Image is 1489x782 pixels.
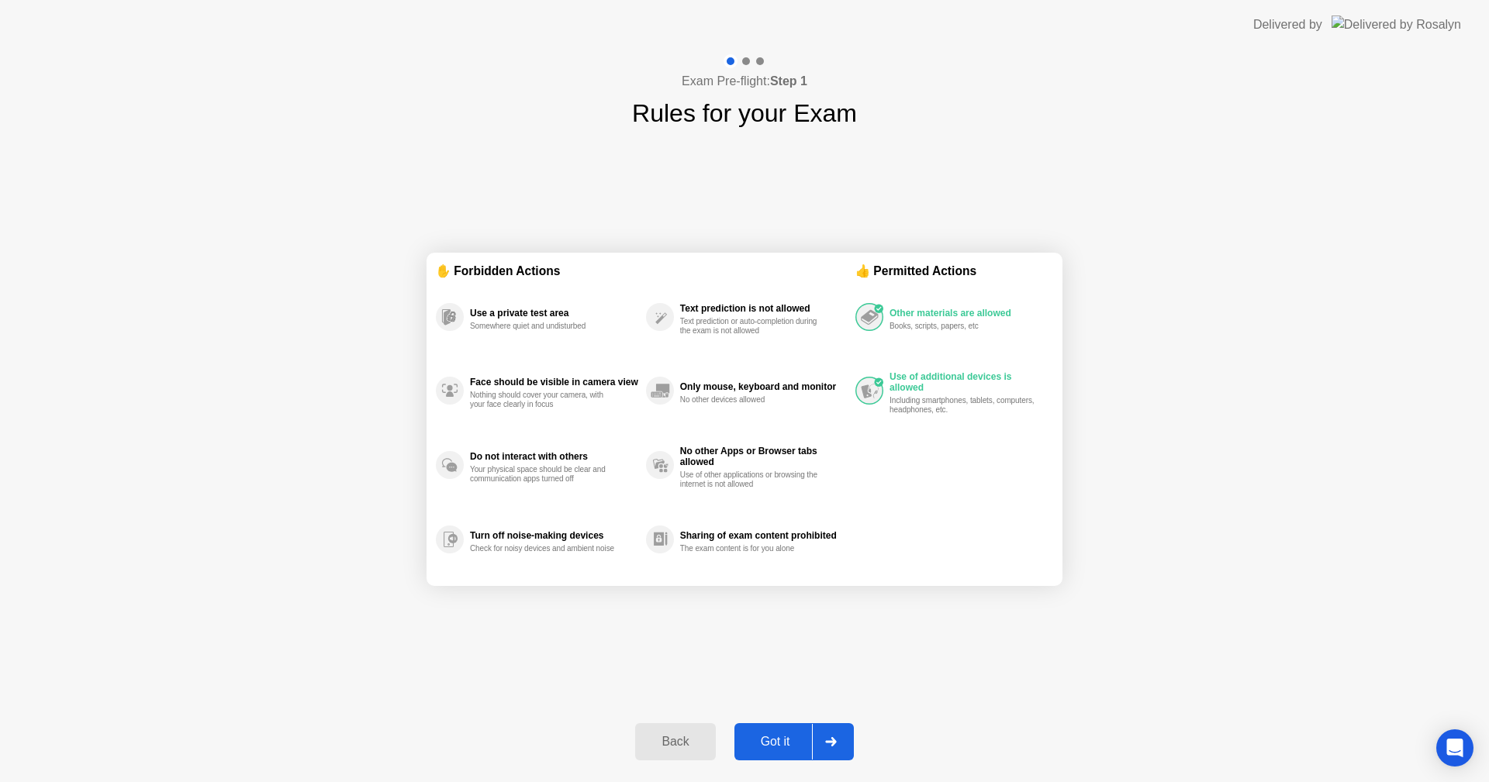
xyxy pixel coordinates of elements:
[680,530,848,541] div: Sharing of exam content prohibited
[632,95,857,132] h1: Rules for your Exam
[436,262,855,280] div: ✋ Forbidden Actions
[890,322,1036,331] div: Books, scripts, papers, etc
[770,74,807,88] b: Step 1
[470,322,617,331] div: Somewhere quiet and undisturbed
[1332,16,1461,33] img: Delivered by Rosalyn
[855,262,1053,280] div: 👍 Permitted Actions
[680,446,848,467] div: No other Apps or Browser tabs allowed
[680,470,827,489] div: Use of other applications or browsing the internet is not allowed
[680,317,827,336] div: Text prediction or auto-completion during the exam is not allowed
[1253,16,1322,34] div: Delivered by
[734,723,854,760] button: Got it
[470,465,617,484] div: Your physical space should be clear and communication apps turned off
[890,308,1045,319] div: Other materials are allowed
[680,395,827,405] div: No other devices allowed
[470,377,638,388] div: Face should be visible in camera view
[470,308,638,319] div: Use a private test area
[635,723,715,760] button: Back
[470,391,617,409] div: Nothing should cover your camera, with your face clearly in focus
[890,371,1045,393] div: Use of additional devices is allowed
[890,396,1036,415] div: Including smartphones, tablets, computers, headphones, etc.
[470,451,638,462] div: Do not interact with others
[682,72,807,91] h4: Exam Pre-flight:
[680,544,827,553] div: The exam content is for you alone
[470,544,617,553] div: Check for noisy devices and ambient noise
[470,530,638,541] div: Turn off noise-making devices
[739,735,812,749] div: Got it
[640,735,710,749] div: Back
[680,303,848,314] div: Text prediction is not allowed
[1436,729,1473,766] div: Open Intercom Messenger
[680,381,848,392] div: Only mouse, keyboard and monitor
